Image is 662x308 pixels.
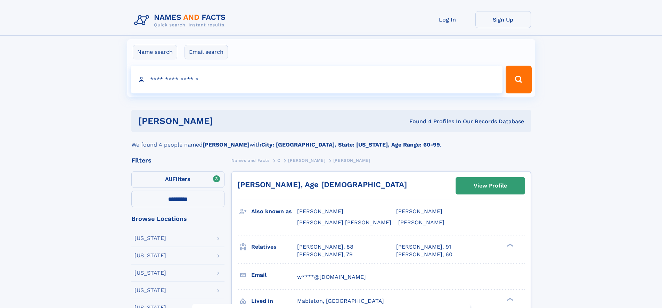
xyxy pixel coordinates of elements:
img: Logo Names and Facts [131,11,231,30]
a: [PERSON_NAME], 91 [396,243,451,251]
div: [US_STATE] [134,288,166,293]
div: View Profile [474,178,507,194]
h3: Lived in [251,295,297,307]
h3: Relatives [251,241,297,253]
b: City: [GEOGRAPHIC_DATA], State: [US_STATE], Age Range: 60-99 [261,141,440,148]
a: [PERSON_NAME], Age [DEMOGRAPHIC_DATA] [237,180,407,189]
span: C [277,158,280,163]
span: [PERSON_NAME] [398,219,444,226]
a: Log In [420,11,475,28]
div: ❯ [505,243,514,247]
div: Filters [131,157,224,164]
span: [PERSON_NAME] [PERSON_NAME] [297,219,391,226]
a: [PERSON_NAME], 88 [297,243,353,251]
b: [PERSON_NAME] [203,141,250,148]
label: Email search [185,45,228,59]
div: [US_STATE] [134,235,166,241]
span: Mableton, [GEOGRAPHIC_DATA] [297,298,384,304]
div: [US_STATE] [134,270,166,276]
span: [PERSON_NAME] [396,208,442,215]
span: [PERSON_NAME] [297,208,343,215]
h3: Also known as [251,206,297,217]
span: All [165,176,172,182]
a: [PERSON_NAME], 79 [297,251,353,258]
a: View Profile [456,177,525,194]
h1: [PERSON_NAME] [138,117,311,125]
h3: Email [251,269,297,281]
div: Browse Locations [131,216,224,222]
span: [PERSON_NAME] [333,158,370,163]
div: ❯ [505,297,514,301]
a: Sign Up [475,11,531,28]
a: Names and Facts [231,156,270,165]
label: Name search [133,45,177,59]
a: [PERSON_NAME], 60 [396,251,452,258]
div: [US_STATE] [134,253,166,258]
input: search input [131,66,503,93]
div: Found 4 Profiles In Our Records Database [311,118,524,125]
button: Search Button [506,66,531,93]
div: We found 4 people named with . [131,132,531,149]
a: [PERSON_NAME] [288,156,325,165]
span: [PERSON_NAME] [288,158,325,163]
label: Filters [131,171,224,188]
a: C [277,156,280,165]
